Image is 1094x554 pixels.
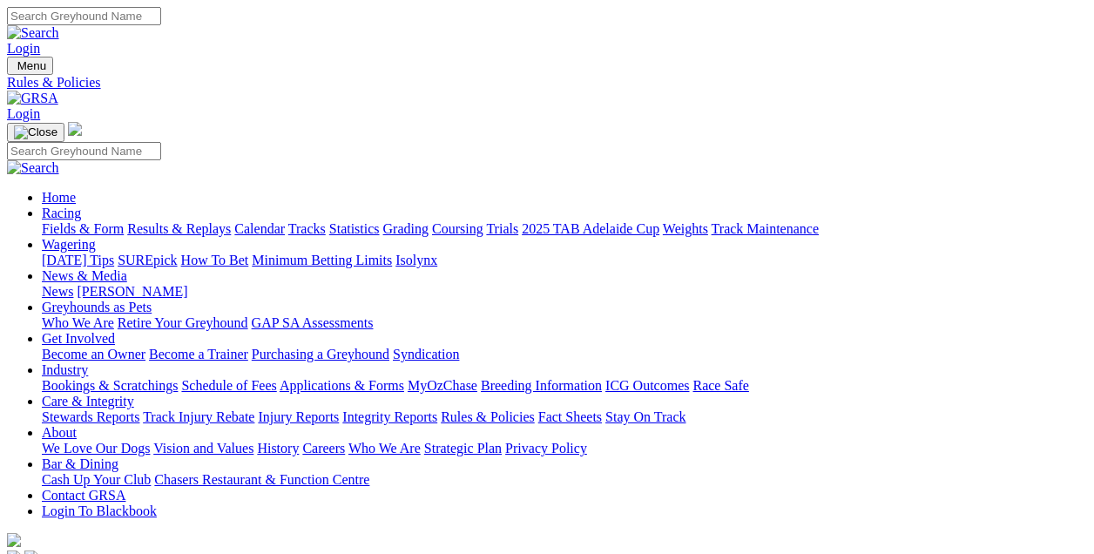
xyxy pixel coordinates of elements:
a: ICG Outcomes [605,378,689,393]
a: Results & Replays [127,221,231,236]
a: Careers [302,441,345,456]
a: Isolynx [395,253,437,267]
a: Privacy Policy [505,441,587,456]
a: Weights [663,221,708,236]
a: Vision and Values [153,441,253,456]
div: About [42,441,1087,456]
a: Schedule of Fees [181,378,276,393]
a: Bar & Dining [42,456,118,471]
a: Retire Your Greyhound [118,315,248,330]
a: Get Involved [42,331,115,346]
div: Bar & Dining [42,472,1087,488]
a: Statistics [329,221,380,236]
a: 2025 TAB Adelaide Cup [522,221,659,236]
a: Industry [42,362,88,377]
a: Injury Reports [258,409,339,424]
div: Get Involved [42,347,1087,362]
a: Grading [383,221,429,236]
input: Search [7,142,161,160]
a: Rules & Policies [7,75,1087,91]
a: Tracks [288,221,326,236]
a: Breeding Information [481,378,602,393]
a: Login [7,41,40,56]
img: logo-grsa-white.png [68,122,82,136]
a: About [42,425,77,440]
a: Cash Up Your Club [42,472,151,487]
a: Minimum Betting Limits [252,253,392,267]
a: Become a Trainer [149,347,248,361]
div: Racing [42,221,1087,237]
a: Purchasing a Greyhound [252,347,389,361]
img: Close [14,125,57,139]
a: Who We Are [42,315,114,330]
div: Greyhounds as Pets [42,315,1087,331]
a: Stay On Track [605,409,685,424]
a: Integrity Reports [342,409,437,424]
a: Chasers Restaurant & Function Centre [154,472,369,487]
span: Menu [17,59,46,72]
a: Become an Owner [42,347,145,361]
a: Track Maintenance [712,221,819,236]
a: SUREpick [118,253,177,267]
a: Login [7,106,40,121]
img: GRSA [7,91,58,106]
a: MyOzChase [408,378,477,393]
a: Applications & Forms [280,378,404,393]
a: How To Bet [181,253,249,267]
a: History [257,441,299,456]
a: Home [42,190,76,205]
a: Strategic Plan [424,441,502,456]
a: Care & Integrity [42,394,134,409]
img: Search [7,160,59,176]
a: Contact GRSA [42,488,125,503]
button: Toggle navigation [7,57,53,75]
a: Race Safe [692,378,748,393]
div: News & Media [42,284,1087,300]
a: [PERSON_NAME] [77,284,187,299]
a: Wagering [42,237,96,252]
a: [DATE] Tips [42,253,114,267]
a: Stewards Reports [42,409,139,424]
a: GAP SA Assessments [252,315,374,330]
a: We Love Our Dogs [42,441,150,456]
a: Rules & Policies [441,409,535,424]
div: Wagering [42,253,1087,268]
a: News & Media [42,268,127,283]
img: Search [7,25,59,41]
a: Greyhounds as Pets [42,300,152,314]
a: Track Injury Rebate [143,409,254,424]
div: Care & Integrity [42,409,1087,425]
a: Who We Are [348,441,421,456]
a: Coursing [432,221,483,236]
a: Trials [486,221,518,236]
input: Search [7,7,161,25]
a: Bookings & Scratchings [42,378,178,393]
a: News [42,284,73,299]
a: Racing [42,206,81,220]
button: Toggle navigation [7,123,64,142]
a: Syndication [393,347,459,361]
a: Fact Sheets [538,409,602,424]
a: Fields & Form [42,221,124,236]
img: logo-grsa-white.png [7,533,21,547]
a: Calendar [234,221,285,236]
a: Login To Blackbook [42,503,157,518]
div: Industry [42,378,1087,394]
